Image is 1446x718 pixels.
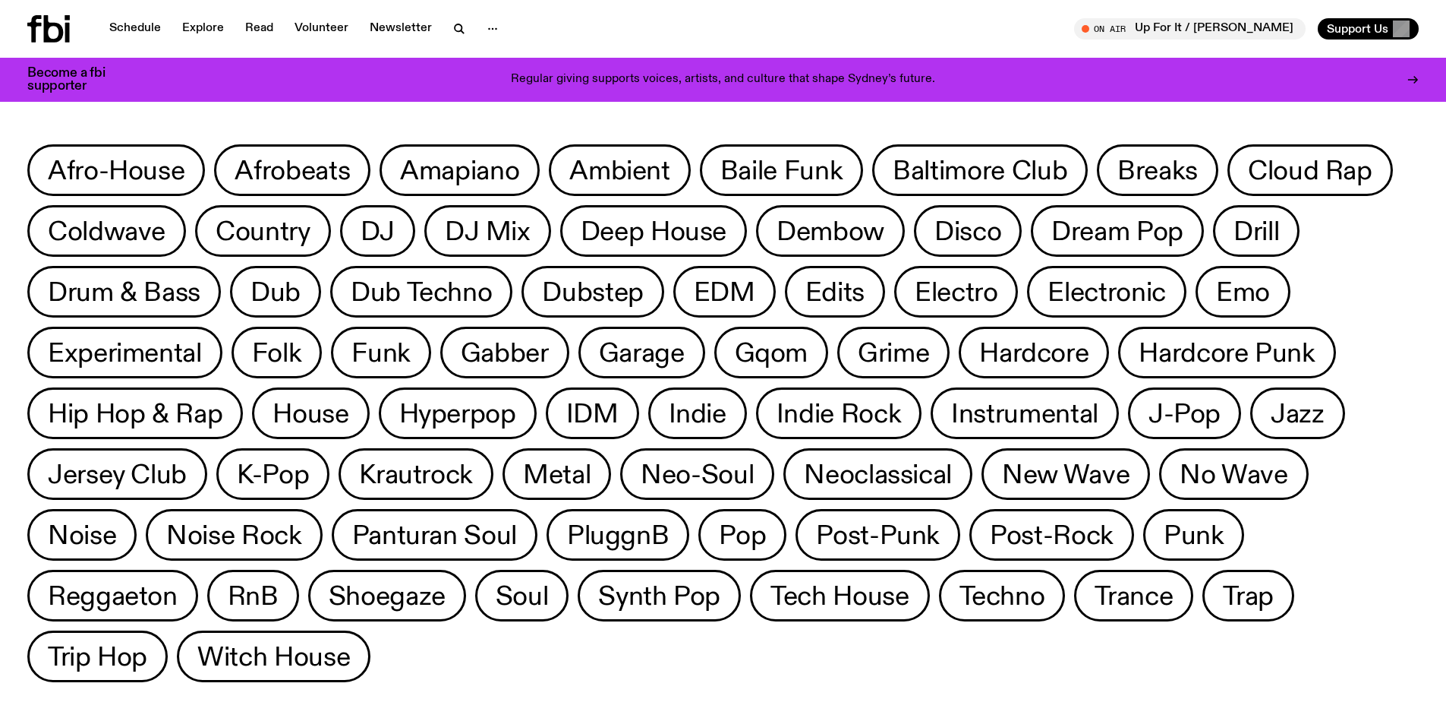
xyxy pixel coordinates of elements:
[230,266,321,318] button: Dub
[1213,205,1300,257] button: Drill
[48,338,202,368] span: Experimental
[795,509,960,561] button: Post-Punk
[1074,18,1306,40] button: On AirUp For It / [PERSON_NAME]
[48,217,165,246] span: Coldwave
[915,277,997,307] span: Electro
[461,338,549,368] span: Gabber
[581,217,726,246] span: Deep House
[379,387,537,439] button: Hyperpop
[1248,156,1372,185] span: Cloud Rap
[214,144,370,196] button: Afrobeats
[951,399,1098,429] span: Instrumental
[48,156,184,185] span: Afro-House
[27,631,168,682] button: Trip Hop
[48,399,222,429] span: Hip Hop & Rap
[620,448,774,500] button: Neo-Soul
[578,327,705,378] button: Garage
[714,327,829,378] button: Gqom
[750,570,929,622] button: Tech House
[521,266,663,318] button: Dubstep
[48,581,178,611] span: Reggaeton
[250,277,301,307] span: Dub
[27,144,205,196] button: Afro-House
[207,570,299,622] button: RnB
[1143,509,1245,561] button: Punk
[990,520,1114,550] span: Post-Rock
[27,387,243,439] button: Hip Hop & Rap
[1327,22,1388,36] span: Support Us
[1047,277,1165,307] span: Electronic
[475,570,569,622] button: Soul
[48,277,200,307] span: Drum & Bass
[770,581,909,611] span: Tech House
[359,460,473,489] span: Krautrock
[1216,277,1270,307] span: Emo
[567,520,669,550] span: PluggnB
[216,448,329,500] button: K-Pop
[523,460,591,489] span: Metal
[177,631,370,682] button: Witch House
[1002,460,1129,489] span: New Wave
[1233,217,1279,246] span: Drill
[361,18,441,40] a: Newsletter
[351,277,492,307] span: Dub Techno
[1128,387,1241,439] button: J-Pop
[837,327,950,378] button: Grime
[979,338,1088,368] span: Hardcore
[756,387,921,439] button: Indie Rock
[959,581,1045,611] span: Techno
[235,156,350,185] span: Afrobeats
[166,520,301,550] span: Noise Rock
[1250,387,1345,439] button: Jazz
[27,205,186,257] button: Coldwave
[1117,156,1198,185] span: Breaks
[546,387,639,439] button: IDM
[339,448,493,500] button: Krautrock
[1148,399,1221,429] span: J-Pop
[340,205,415,257] button: DJ
[1095,581,1173,611] span: Trance
[858,338,929,368] span: Grime
[27,509,137,561] button: Noise
[351,338,411,368] span: Funk
[445,217,531,246] span: DJ Mix
[599,338,685,368] span: Garage
[400,156,519,185] span: Amapiano
[27,266,221,318] button: Drum & Bass
[756,205,905,257] button: Dembow
[511,73,935,87] p: Regular giving supports voices, artists, and culture that shape Sydney’s future.
[698,509,786,561] button: Pop
[27,448,207,500] button: Jersey Club
[1202,570,1294,622] button: Trap
[332,509,537,561] button: Panturan Soul
[27,570,198,622] button: Reggaeton
[914,205,1022,257] button: Disco
[805,277,865,307] span: Edits
[1164,520,1224,550] span: Punk
[252,387,369,439] button: House
[273,399,348,429] span: House
[48,520,116,550] span: Noise
[939,570,1066,622] button: Techno
[969,509,1134,561] button: Post-Rock
[195,205,330,257] button: Country
[424,205,551,257] button: DJ Mix
[27,67,124,93] h3: Become a fbi supporter
[1223,581,1274,611] span: Trap
[216,217,310,246] span: Country
[496,581,549,611] span: Soul
[236,18,282,40] a: Read
[1180,460,1287,489] span: No Wave
[1227,144,1393,196] button: Cloud Rap
[735,338,808,368] span: Gqom
[146,509,322,561] button: Noise Rock
[673,266,776,318] button: EDM
[934,217,1001,246] span: Disco
[1031,205,1204,257] button: Dream Pop
[777,399,901,429] span: Indie Rock
[931,387,1119,439] button: Instrumental
[330,266,512,318] button: Dub Techno
[1027,266,1186,318] button: Electronic
[872,144,1088,196] button: Baltimore Club
[578,570,741,622] button: Synth Pop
